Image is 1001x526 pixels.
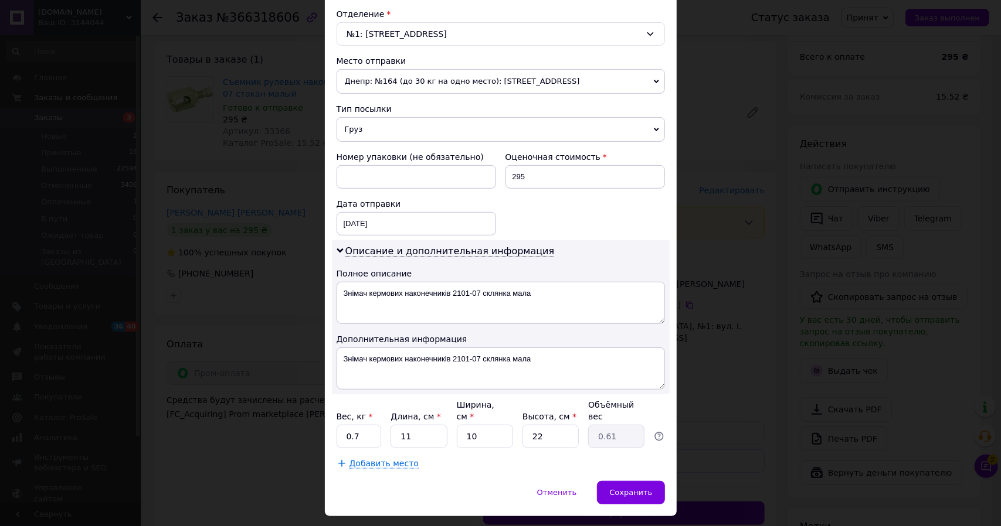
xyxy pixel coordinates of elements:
span: Отменить [537,488,577,497]
div: Оценочная стоимость [505,151,665,163]
div: Отделение [337,8,665,20]
span: Днепр: №164 (до 30 кг на одно место): [STREET_ADDRESS] [337,69,665,94]
span: Добавить место [349,459,419,469]
label: Ширина, см [457,400,494,421]
div: №1: [STREET_ADDRESS] [337,22,665,46]
label: Высота, см [522,412,576,421]
textarea: Знімач кермових наконечників 2101-07 склянка мала [337,347,665,390]
span: Груз [337,117,665,142]
div: Полное описание [337,268,665,279]
span: Сохранить [609,488,652,497]
div: Дополнительная информация [337,333,665,345]
textarea: Знімач кермових наконечників 2101-07 склянка мала [337,282,665,324]
label: Вес, кг [337,412,373,421]
span: Место отправки [337,56,406,66]
div: Номер упаковки (не обязательно) [337,151,496,163]
div: Дата отправки [337,198,496,210]
div: Объёмный вес [588,399,644,422]
label: Длина, см [391,412,440,421]
span: Описание и дополнительная информация [345,245,555,257]
span: Тип посылки [337,104,392,114]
